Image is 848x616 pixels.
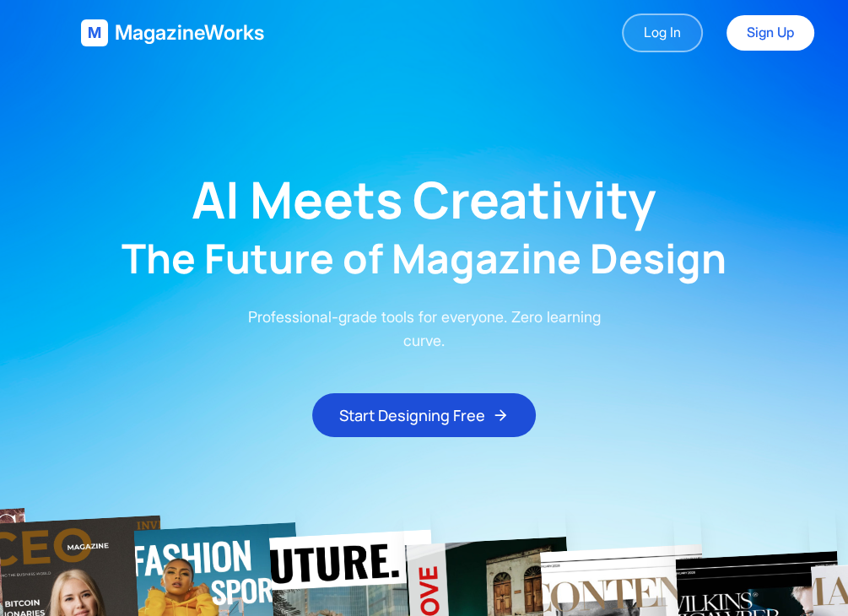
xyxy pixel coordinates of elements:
h2: The Future of Magazine Design [122,238,726,278]
a: Sign Up [726,15,814,51]
p: Professional-grade tools for everyone. Zero learning curve. [235,305,613,353]
h1: AI Meets Creativity [192,174,656,224]
a: Log In [622,14,703,52]
span: MagazineWorks [115,19,264,46]
span: M [88,21,101,45]
button: Start Designing Free [312,393,536,437]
